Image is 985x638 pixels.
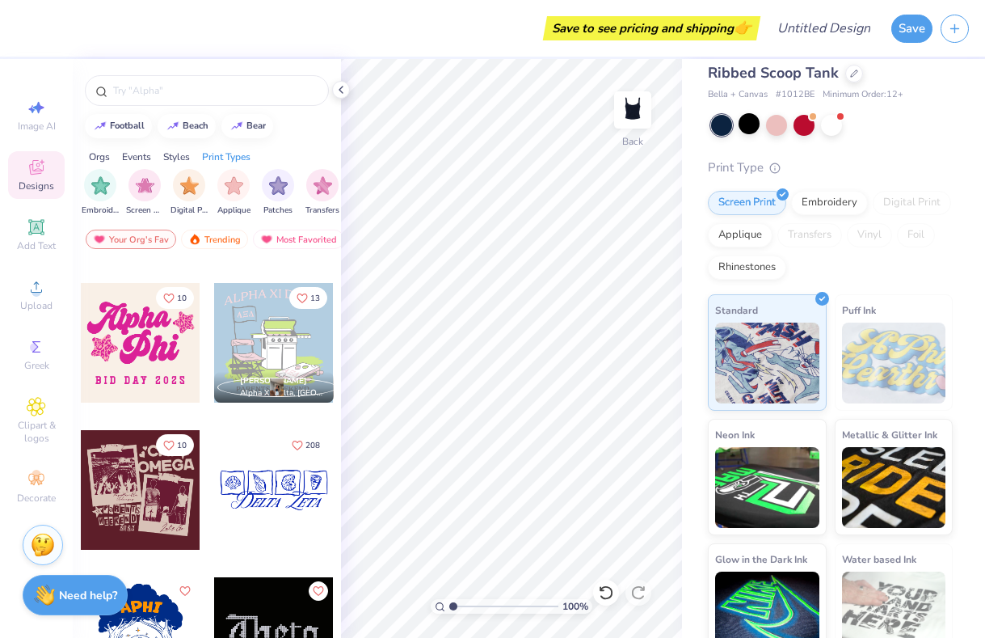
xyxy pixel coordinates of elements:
[708,256,786,280] div: Rhinestones
[842,426,937,443] span: Metallic & Glitter Ink
[776,88,815,102] span: # 1012BE
[122,150,151,164] div: Events
[136,176,154,195] img: Screen Print Image
[314,176,332,195] img: Transfers Image
[715,426,755,443] span: Neon Ink
[262,169,294,217] div: filter for Patches
[715,323,819,404] img: Standard
[310,294,320,302] span: 13
[842,447,946,528] img: Metallic & Glitter Ink
[82,169,119,217] div: filter for Embroidery
[715,302,758,319] span: Standard
[873,191,951,215] div: Digital Print
[305,205,339,217] span: Transfers
[180,176,199,195] img: Digital Print Image
[85,114,152,138] button: football
[112,82,318,99] input: Try "Alpha"
[240,387,327,399] span: Alpha Xi Delta, [GEOGRAPHIC_DATA]
[708,191,786,215] div: Screen Print
[19,180,54,192] span: Designs
[126,205,163,217] span: Screen Print
[289,287,327,309] button: Like
[791,191,868,215] div: Embroidery
[715,447,819,528] img: Neon Ink
[764,12,883,44] input: Untitled Design
[170,169,208,217] div: filter for Digital Print
[842,551,916,568] span: Water based Ink
[309,581,328,601] button: Like
[708,223,772,247] div: Applique
[260,234,273,245] img: most_fav.gif
[221,114,273,138] button: bear
[170,205,208,217] span: Digital Print
[166,121,179,131] img: trend_line.gif
[842,323,946,404] img: Puff Ink
[163,150,190,164] div: Styles
[734,18,751,37] span: 👉
[262,169,294,217] button: filter button
[217,205,250,217] span: Applique
[240,375,307,387] span: [PERSON_NAME]
[93,234,106,245] img: most_fav.gif
[24,359,49,372] span: Greek
[170,169,208,217] button: filter button
[842,302,876,319] span: Puff Ink
[217,169,250,217] button: filter button
[156,434,194,456] button: Like
[156,287,194,309] button: Like
[217,169,250,217] div: filter for Applique
[891,15,932,43] button: Save
[18,120,56,133] span: Image AI
[82,169,119,217] button: filter button
[86,230,176,249] div: Your Org's Fav
[17,492,56,505] span: Decorate
[8,419,65,445] span: Clipart & logos
[708,158,953,177] div: Print Type
[253,230,344,249] div: Most Favorited
[188,234,201,245] img: trending.gif
[225,176,243,195] img: Applique Image
[59,588,117,603] strong: Need help?
[715,551,807,568] span: Glow in the Dark Ink
[269,176,288,195] img: Patches Image
[562,599,588,614] span: 100 %
[126,169,163,217] div: filter for Screen Print
[91,176,110,195] img: Embroidery Image
[305,169,339,217] button: filter button
[126,169,163,217] button: filter button
[110,121,145,130] div: football
[547,16,756,40] div: Save to see pricing and shipping
[246,121,266,130] div: bear
[708,88,768,102] span: Bella + Canvas
[617,94,649,126] img: Back
[181,230,248,249] div: Trending
[17,239,56,252] span: Add Text
[777,223,842,247] div: Transfers
[82,205,119,217] span: Embroidery
[847,223,892,247] div: Vinyl
[89,150,110,164] div: Orgs
[20,299,53,312] span: Upload
[897,223,935,247] div: Foil
[263,205,293,217] span: Patches
[183,121,208,130] div: beach
[177,294,187,302] span: 10
[202,150,250,164] div: Print Types
[175,581,195,601] button: Like
[305,169,339,217] div: filter for Transfers
[622,134,643,149] div: Back
[177,442,187,450] span: 10
[284,434,327,456] button: Like
[305,442,320,450] span: 208
[158,114,216,138] button: beach
[823,88,903,102] span: Minimum Order: 12 +
[230,121,243,131] img: trend_line.gif
[94,121,107,131] img: trend_line.gif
